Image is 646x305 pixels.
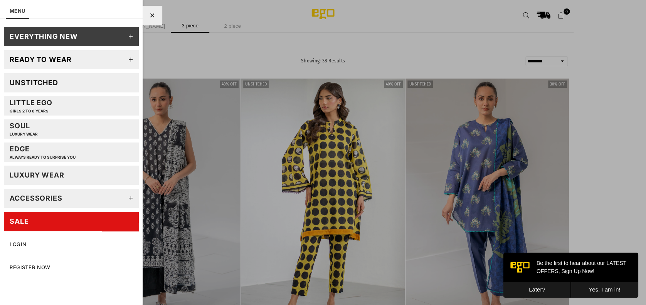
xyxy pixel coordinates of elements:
a: Register Now [4,258,139,277]
a: Unstitched [4,73,139,92]
a: Little EGOGIRLS 2 TO 8 YEARS [4,96,139,116]
div: EDGE [10,144,76,159]
a: EDGEAlways ready to surprise you [4,142,139,162]
div: Unstitched [10,78,58,87]
div: Soul [10,121,38,136]
a: SoulLUXURY WEAR [4,119,139,139]
iframe: webpush-onsite [503,253,638,297]
a: SALE [4,212,139,231]
div: Ready to wear [10,55,72,64]
a: Accessories [4,189,139,208]
p: Always ready to surprise you [10,155,76,160]
a: LUXURY WEAR [4,166,139,185]
div: Little EGO [10,98,52,113]
div: SALE [10,217,29,226]
a: Ready to wear [4,50,139,69]
button: Yes, I am in! [67,29,135,45]
a: MENU [10,8,25,14]
div: EVERYTHING NEW [10,32,78,41]
p: GIRLS 2 TO 8 YEARS [10,109,52,114]
a: LOGIN [4,235,139,254]
div: LUXURY WEAR [10,171,64,179]
p: LUXURY WEAR [10,132,38,137]
a: EVERYTHING NEW [4,27,139,46]
div: Accessories [10,194,62,203]
div: Close Menu [143,6,162,25]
